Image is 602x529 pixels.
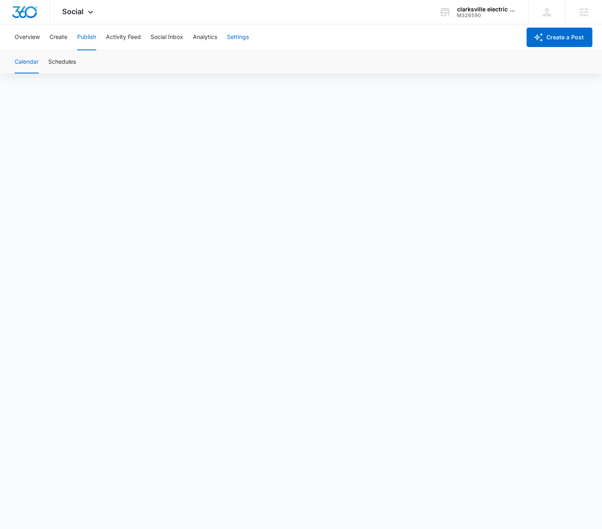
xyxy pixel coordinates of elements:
[457,13,516,18] div: account id
[227,24,249,50] button: Settings
[15,24,40,50] button: Overview
[151,24,183,50] button: Social Inbox
[526,28,592,47] button: Create a Post
[48,51,76,73] button: Schedules
[457,6,516,13] div: account name
[50,24,67,50] button: Create
[193,24,217,50] button: Analytics
[106,24,141,50] button: Activity Feed
[77,24,96,50] button: Publish
[15,51,39,73] button: Calendar
[62,7,84,16] span: Social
